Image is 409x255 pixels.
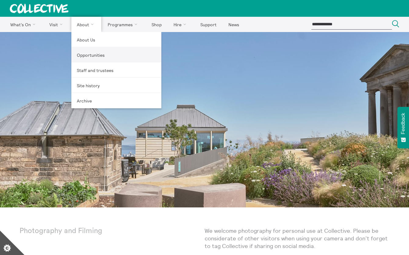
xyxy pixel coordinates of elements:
[5,17,43,32] a: What's On
[71,32,161,47] a: About Us
[20,227,112,235] p: Photography and Filming
[71,47,161,63] a: Opportunities
[168,17,194,32] a: Hire
[71,93,161,108] a: Archive
[71,63,161,78] a: Staff and trustees
[71,78,161,93] a: Site history
[146,17,167,32] a: Shop
[223,17,244,32] a: News
[71,17,101,32] a: About
[397,107,409,148] button: Feedback - Show survey
[102,17,145,32] a: Programmes
[195,17,222,32] a: Support
[400,113,406,134] span: Feedback
[44,17,70,32] a: Visit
